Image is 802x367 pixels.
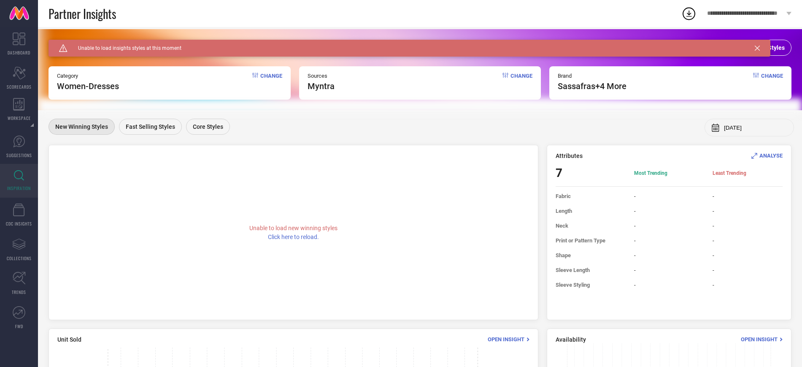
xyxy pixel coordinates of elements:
[260,73,282,91] span: Change
[713,223,783,229] span: -
[761,73,783,91] span: Change
[741,336,778,343] span: Open Insight
[634,252,704,258] span: -
[751,152,783,160] div: Analyse
[556,152,583,159] span: Attributes
[556,252,626,258] span: Shape
[634,223,704,229] span: -
[556,336,586,343] span: Availability
[741,335,783,343] div: Open Insight
[6,152,32,158] span: SUGGESTIONS
[268,234,319,240] span: Click here to reload.
[510,73,532,91] span: Change
[556,282,626,288] span: Sleeve Styling
[57,81,119,91] span: Women-Dresses
[713,193,783,199] span: -
[713,282,783,288] span: -
[556,208,626,214] span: Length
[556,166,626,180] span: 7
[7,255,32,261] span: COLLECTIONS
[556,237,626,244] span: Print or Pattern Type
[68,45,181,51] span: Unable to load insights styles at this moment
[249,225,338,231] span: Unable to load new winning styles
[8,49,30,56] span: DASHBOARD
[55,123,108,130] span: New Winning Styles
[634,237,704,244] span: -
[488,335,529,343] div: Open Insight
[7,185,31,191] span: INSPIRATION
[12,289,26,295] span: TRENDS
[634,170,704,177] span: Most Trending
[634,208,704,214] span: -
[713,267,783,273] span: -
[308,81,335,91] span: myntra
[634,282,704,288] span: -
[7,84,32,90] span: SCORECARDS
[759,152,783,159] span: ANALYSE
[713,170,783,177] span: Least Trending
[57,336,81,343] span: Unit Sold
[6,220,32,227] span: CDC INSIGHTS
[713,237,783,244] span: -
[57,73,119,79] span: Category
[308,73,335,79] span: Sources
[681,6,697,21] div: Open download list
[558,73,626,79] span: Brand
[8,115,31,121] span: WORKSPACE
[634,193,704,199] span: -
[556,267,626,273] span: Sleeve Length
[15,323,23,329] span: FWD
[558,81,626,91] span: sassafras +4 More
[193,123,223,130] span: Core Styles
[556,193,626,199] span: Fabric
[713,252,783,258] span: -
[488,336,524,343] span: Open Insight
[49,5,116,22] span: Partner Insights
[634,267,704,273] span: -
[126,123,175,130] span: Fast Selling Styles
[724,125,787,131] input: Select month
[556,223,626,229] span: Neck
[713,208,783,214] span: -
